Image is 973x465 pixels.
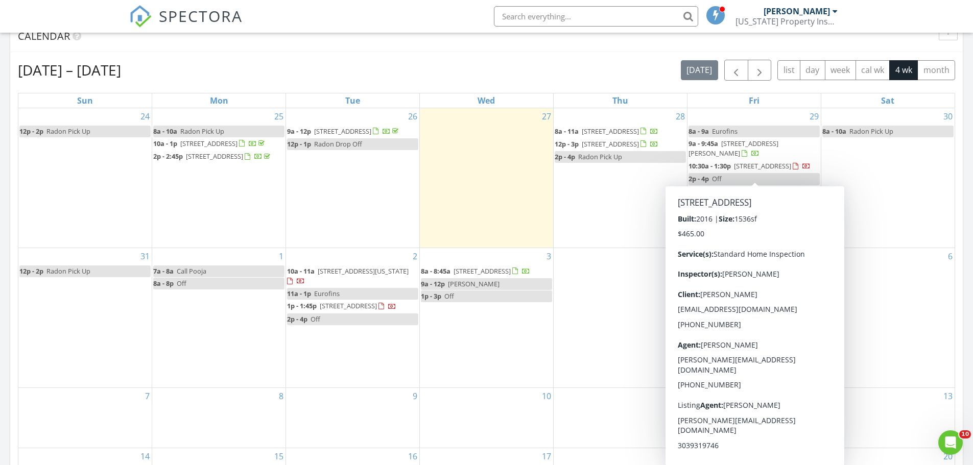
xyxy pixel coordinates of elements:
span: Radon Drop Off [314,139,362,149]
a: Go to September 9, 2025 [411,388,419,404]
a: Go to September 4, 2025 [678,248,687,264]
span: Radon Pick Up [578,152,622,161]
button: month [917,60,955,80]
td: Go to September 8, 2025 [152,388,286,448]
a: Go to August 27, 2025 [540,108,553,125]
span: 7a - 8a [153,266,174,276]
a: Go to August 24, 2025 [138,108,152,125]
span: 2p - 4p [555,152,575,161]
a: 8a - 8:45a [STREET_ADDRESS] [421,265,552,278]
span: 2p - 4p [287,314,307,324]
td: Go to September 10, 2025 [420,388,554,448]
a: Go to August 28, 2025 [674,108,687,125]
span: 9a - 9:45a [689,139,718,148]
a: 1p - 1:45p [STREET_ADDRESS] [287,301,396,310]
span: Radon Pick Up [849,127,893,136]
a: SPECTORA [129,14,243,35]
a: 10a - 11a [STREET_ADDRESS][US_STATE] [287,265,418,287]
span: 9a - 12p [287,127,311,136]
a: Go to September 13, 2025 [941,388,955,404]
a: Go to September 19, 2025 [808,448,821,464]
td: Go to September 13, 2025 [821,388,955,448]
a: Go to August 31, 2025 [138,248,152,264]
a: Go to September 1, 2025 [277,248,286,264]
a: Go to September 8, 2025 [277,388,286,404]
a: 8a - 8:45a [STREET_ADDRESS] [421,266,530,276]
a: Go to September 15, 2025 [272,448,286,464]
span: [STREET_ADDRESS] [734,161,791,170]
a: 10a - 11a [STREET_ADDRESS][US_STATE] [287,266,409,285]
span: 1p - 3p [421,291,441,301]
span: Radon Pick Up [46,127,90,136]
a: Go to September 6, 2025 [946,248,955,264]
td: Go to August 27, 2025 [420,108,554,248]
span: 8a - 8:45a [421,266,450,276]
button: day [800,60,825,80]
span: Call Pooja [177,266,206,276]
a: 1p - 1:45p [STREET_ADDRESS] [287,300,418,312]
a: 8a - 11a [STREET_ADDRESS] [555,127,658,136]
div: [PERSON_NAME] [764,6,830,16]
a: Go to August 26, 2025 [406,108,419,125]
span: [STREET_ADDRESS] [180,139,238,148]
span: Radon Pick Up [46,266,90,276]
a: 10a - 1p [STREET_ADDRESS] [153,138,284,150]
span: 8a - 11a [555,127,579,136]
a: Saturday [879,93,896,108]
span: 10:30a - 1:30p [689,161,731,170]
a: Go to September 14, 2025 [138,448,152,464]
span: [STREET_ADDRESS] [186,152,243,161]
a: Go to August 29, 2025 [808,108,821,125]
a: Tuesday [343,93,362,108]
a: 8a - 11a [STREET_ADDRESS] [555,126,686,138]
span: 10a - 11a [287,266,315,276]
span: Off [712,174,722,183]
a: Go to September 3, 2025 [544,248,553,264]
td: Go to August 29, 2025 [687,108,821,248]
span: [STREET_ADDRESS] [320,301,377,310]
span: Off [311,314,320,324]
td: Go to August 25, 2025 [152,108,286,248]
a: 9a - 12p [STREET_ADDRESS] [287,127,400,136]
button: 4 wk [889,60,918,80]
span: 12p - 2p [19,127,43,136]
a: Go to September 18, 2025 [674,448,687,464]
span: 8a - 8p [153,279,174,288]
td: Go to August 28, 2025 [553,108,687,248]
span: [STREET_ADDRESS] [454,266,511,276]
a: Go to September 7, 2025 [143,388,152,404]
span: Off [177,279,186,288]
a: Go to September 5, 2025 [812,248,821,264]
span: 10a - 1p [153,139,177,148]
a: Wednesday [476,93,497,108]
span: Eurofins [712,127,738,136]
button: [DATE] [681,60,718,80]
a: 2p - 2:45p [STREET_ADDRESS] [153,152,272,161]
a: Go to September 11, 2025 [674,388,687,404]
a: 9a - 12p [STREET_ADDRESS] [287,126,418,138]
span: 2p - 4p [689,174,709,183]
button: list [777,60,800,80]
a: Monday [208,93,230,108]
span: [STREET_ADDRESS][PERSON_NAME] [689,139,778,158]
h2: [DATE] – [DATE] [18,60,121,80]
td: Go to September 11, 2025 [553,388,687,448]
a: Go to August 25, 2025 [272,108,286,125]
a: 12p - 3p [STREET_ADDRESS] [555,139,658,149]
span: 11a - 1p [287,289,311,298]
span: Calendar [18,29,70,43]
button: week [825,60,856,80]
td: Go to September 5, 2025 [687,248,821,388]
span: [STREET_ADDRESS] [582,139,639,149]
span: 10 [959,430,971,438]
td: Go to September 4, 2025 [553,248,687,388]
a: Thursday [610,93,630,108]
a: Go to September 12, 2025 [808,388,821,404]
td: Go to September 6, 2025 [821,248,955,388]
a: Friday [747,93,762,108]
a: Go to September 2, 2025 [411,248,419,264]
a: 10a - 1p [STREET_ADDRESS] [153,139,267,148]
td: Go to September 12, 2025 [687,388,821,448]
td: Go to August 26, 2025 [286,108,420,248]
span: 8a - 10a [153,127,177,136]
